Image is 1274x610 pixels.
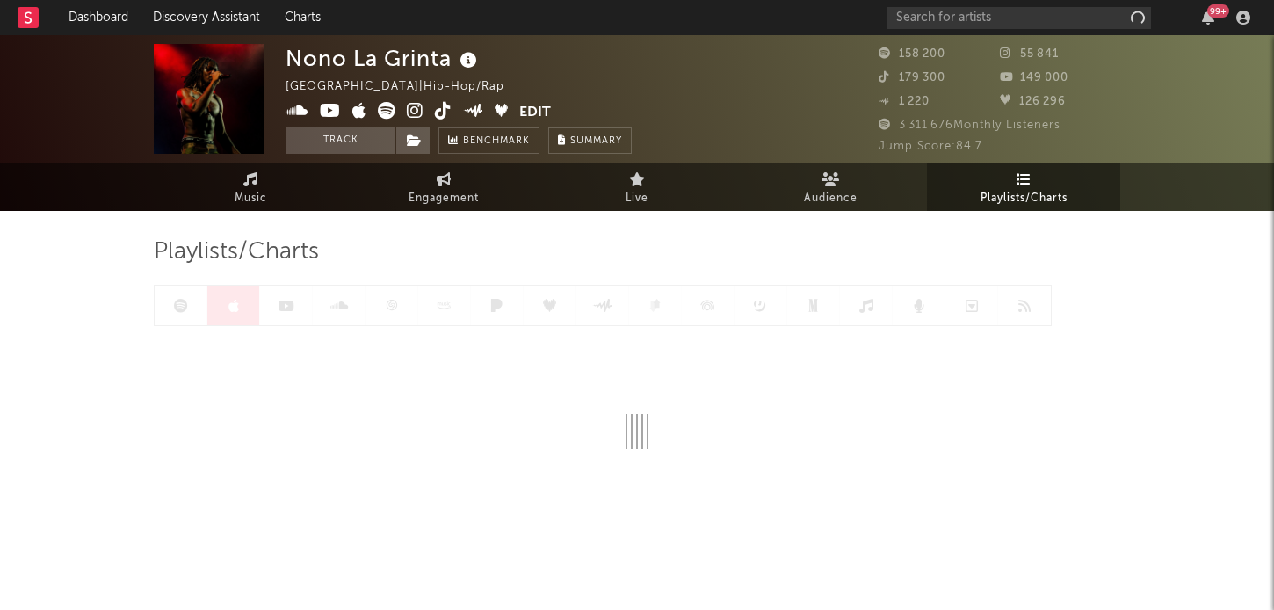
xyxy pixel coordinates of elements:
[347,163,540,211] a: Engagement
[804,188,858,209] span: Audience
[879,120,1060,131] span: 3 311 676 Monthly Listeners
[879,48,945,60] span: 158 200
[879,141,982,152] span: Jump Score: 84.7
[286,76,525,98] div: [GEOGRAPHIC_DATA] | Hip-Hop/Rap
[1207,4,1229,18] div: 99 +
[463,131,530,152] span: Benchmark
[1202,11,1214,25] button: 99+
[570,136,622,146] span: Summary
[548,127,632,154] button: Summary
[927,163,1120,211] a: Playlists/Charts
[154,242,319,263] span: Playlists/Charts
[438,127,539,154] a: Benchmark
[981,188,1068,209] span: Playlists/Charts
[1000,72,1068,84] span: 149 000
[409,188,479,209] span: Engagement
[626,188,648,209] span: Live
[1000,96,1066,107] span: 126 296
[519,102,551,124] button: Edit
[154,163,347,211] a: Music
[235,188,267,209] span: Music
[1000,48,1059,60] span: 55 841
[887,7,1151,29] input: Search for artists
[879,96,930,107] span: 1 220
[734,163,927,211] a: Audience
[879,72,945,84] span: 179 300
[286,44,481,73] div: Nono La Grinta
[540,163,734,211] a: Live
[286,127,395,154] button: Track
